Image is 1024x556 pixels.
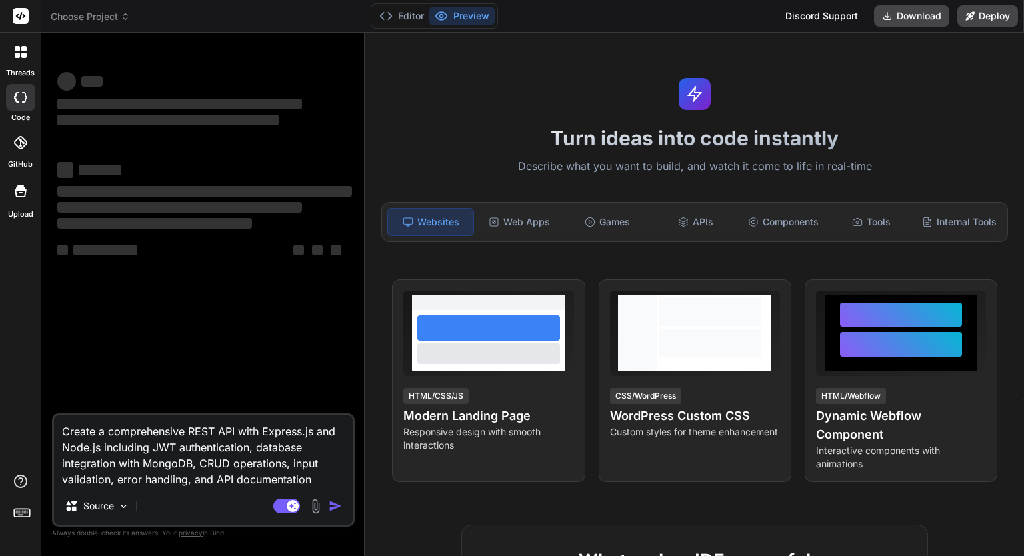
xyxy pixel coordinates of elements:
[829,208,914,236] div: Tools
[312,245,323,255] span: ‌
[917,208,1002,236] div: Internal Tools
[477,208,562,236] div: Web Apps
[57,218,252,229] span: ‌
[52,527,355,539] p: Always double-check its answers. Your in Bind
[8,159,33,170] label: GitHub
[57,99,302,109] span: ‌
[387,208,474,236] div: Websites
[308,499,323,514] img: attachment
[610,388,681,404] div: CSS/WordPress
[331,245,341,255] span: ‌
[373,126,1016,150] h1: Turn ideas into code instantly
[329,499,342,513] img: icon
[81,76,103,87] span: ‌
[11,112,30,123] label: code
[79,165,121,175] span: ‌
[957,5,1018,27] button: Deploy
[51,10,130,23] span: Choose Project
[6,67,35,79] label: threads
[777,5,866,27] div: Discord Support
[57,162,73,178] span: ‌
[57,186,352,197] span: ‌
[816,388,886,404] div: HTML/Webflow
[179,529,203,537] span: privacy
[403,388,469,404] div: HTML/CSS/JS
[73,245,137,255] span: ‌
[118,501,129,512] img: Pick Models
[57,202,302,213] span: ‌
[57,245,68,255] span: ‌
[83,499,114,513] p: Source
[816,444,986,471] p: Interactive components with animations
[57,72,76,91] span: ‌
[293,245,304,255] span: ‌
[403,425,573,452] p: Responsive design with smooth interactions
[374,7,429,25] button: Editor
[373,158,1016,175] p: Describe what you want to build, and watch it come to life in real-time
[54,415,353,487] textarea: Create a comprehensive REST API with Express.js and Node.js including JWT authentication, databas...
[653,208,738,236] div: APIs
[610,407,780,425] h4: WordPress Custom CSS
[429,7,495,25] button: Preview
[57,115,279,125] span: ‌
[816,407,986,444] h4: Dynamic Webflow Component
[8,209,33,220] label: Upload
[403,407,573,425] h4: Modern Landing Page
[874,5,949,27] button: Download
[741,208,826,236] div: Components
[565,208,650,236] div: Games
[610,425,780,439] p: Custom styles for theme enhancement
